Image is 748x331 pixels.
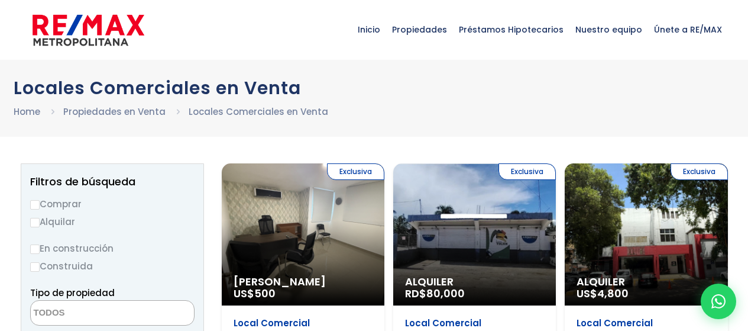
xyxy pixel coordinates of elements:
input: En construcción [30,245,40,254]
span: Nuestro equipo [569,12,648,47]
a: Propiedades en Venta [63,105,166,118]
input: Alquilar [30,218,40,227]
span: 80,000 [426,286,465,301]
img: remax-metropolitana-logo [33,12,144,48]
span: [PERSON_NAME] [234,276,373,288]
p: Local Comercial [234,317,373,329]
a: Home [14,105,40,118]
li: Locales Comerciales en Venta [189,104,328,119]
label: Comprar [30,197,195,211]
span: US$ [577,286,629,301]
span: 4,800 [597,286,629,301]
label: Alquilar [30,214,195,229]
span: Tipo de propiedad [30,287,115,299]
p: Local Comercial [405,317,544,329]
span: Exclusiva [498,163,556,180]
textarea: Search [31,301,145,326]
span: Préstamos Hipotecarios [453,12,569,47]
label: Construida [30,259,195,274]
span: Propiedades [386,12,453,47]
span: Únete a RE/MAX [648,12,728,47]
span: Alquiler [577,276,715,288]
span: Inicio [352,12,386,47]
span: US$ [234,286,276,301]
p: Local Comercial [577,317,715,329]
input: Construida [30,262,40,272]
label: En construcción [30,241,195,256]
span: Alquiler [405,276,544,288]
span: 500 [254,286,276,301]
span: Exclusiva [671,163,728,180]
h2: Filtros de búsqueda [30,176,195,188]
span: Exclusiva [327,163,384,180]
span: RD$ [405,286,465,301]
h1: Locales Comerciales en Venta [14,78,735,98]
input: Comprar [30,200,40,210]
